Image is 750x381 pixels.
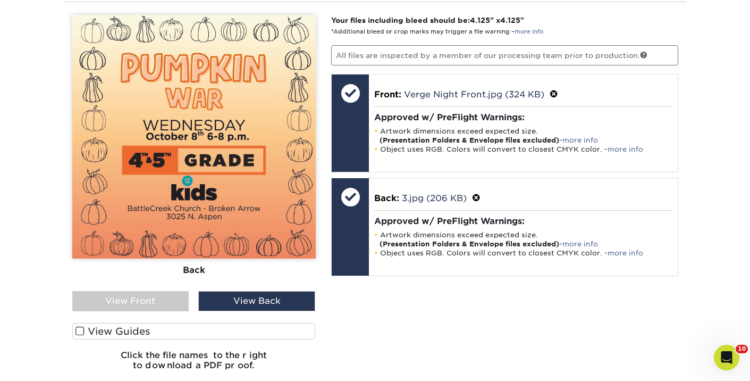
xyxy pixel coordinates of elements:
span: Front: [374,89,401,100]
span: 4.125 [470,16,490,24]
li: Object uses RGB. Colors will convert to closest CMYK color. - [374,145,672,154]
a: more info [608,145,643,153]
strong: (Presentation Folders & Envelope files excluded) [380,240,559,248]
strong: Your files including bleed should be: " x " [331,16,524,24]
a: more info [562,136,598,144]
p: All files are inspected by a member of our processing team prior to production. [331,45,678,65]
a: more info [608,249,643,257]
li: Artwork dimensions exceed expected size. - [374,230,672,249]
a: Verge Night Front.jpg (324 KB) [404,89,544,100]
label: View Guides [72,323,316,339]
li: Artwork dimensions exceed expected size. - [374,127,672,145]
strong: (Presentation Folders & Envelope files excluded) [380,136,559,144]
h4: Approved w/ PreFlight Warnings: [374,216,672,226]
a: more info [562,240,598,248]
iframe: Intercom live chat [714,345,739,370]
span: 4.125 [500,16,520,24]
div: Back [72,258,316,281]
small: *Additional bleed or crop marks may trigger a file warning – [331,28,543,35]
h6: Click the file names to the right to download a PDF proof. [72,350,316,379]
div: View Back [198,291,315,311]
a: 3.jpg (206 KB) [402,193,467,203]
h4: Approved w/ PreFlight Warnings: [374,112,672,122]
div: View Front [72,291,189,311]
li: Object uses RGB. Colors will convert to closest CMYK color. - [374,249,672,258]
span: Back: [374,193,399,203]
span: 10 [736,345,748,353]
a: more info [515,28,543,35]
